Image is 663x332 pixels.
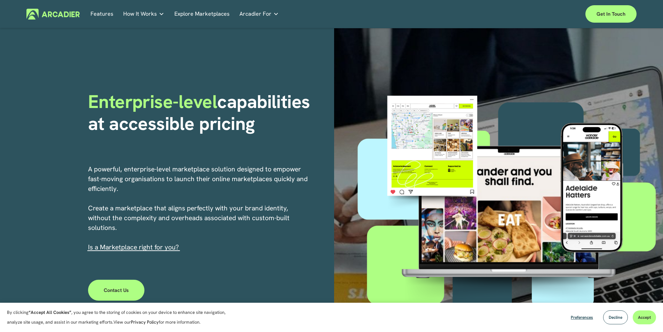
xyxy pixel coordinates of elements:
a: s a Marketplace right for you? [90,243,179,252]
span: I [88,243,179,252]
strong: “Accept All Cookies” [29,309,71,315]
span: How It Works [123,9,157,19]
a: folder dropdown [123,9,164,20]
a: folder dropdown [239,9,279,20]
a: Contact Us [88,280,145,301]
a: Features [90,9,113,20]
img: Arcadier [26,9,80,20]
a: Explore Marketplaces [174,9,230,20]
a: Privacy Policy [131,319,159,325]
span: Decline [609,315,622,320]
span: Preferences [571,315,593,320]
p: A powerful, enterprise-level marketplace solution designed to empower fast-moving organisations t... [88,164,309,252]
button: Accept [633,310,656,324]
span: Arcadier For [239,9,271,19]
button: Decline [603,310,628,324]
button: Preferences [566,310,598,324]
span: Enterprise-level [88,90,218,114]
strong: capabilities at accessible pricing [88,90,315,135]
a: Get in touch [585,5,637,23]
span: Accept [638,315,651,320]
p: By clicking , you agree to the storing of cookies on your device to enhance site navigation, anal... [7,308,233,327]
